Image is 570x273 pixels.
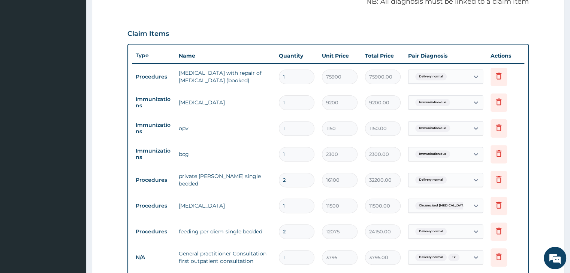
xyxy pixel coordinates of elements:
td: feeding per diem single bedded [175,224,275,239]
span: Immunization due [415,150,450,158]
th: Unit Price [318,48,361,63]
th: Actions [487,48,524,63]
th: Total Price [361,48,404,63]
span: Delivery normal [415,73,447,80]
td: Immunizations [132,92,175,113]
td: Procedures [132,225,175,239]
td: [MEDICAL_DATA] with repair of [MEDICAL_DATA] (booked) [175,65,275,88]
span: Delivery normal [415,228,447,235]
span: Immunization due [415,125,450,132]
img: d_794563401_company_1708531726252_794563401 [14,37,30,56]
td: Procedures [132,199,175,213]
td: Immunizations [132,118,175,138]
td: Procedures [132,173,175,187]
td: [MEDICAL_DATA] [175,95,275,110]
td: Immunizations [132,144,175,164]
th: Name [175,48,275,63]
span: We're online! [43,86,103,162]
th: Quantity [275,48,318,63]
td: General practitioner Consultation first outpatient consultation [175,246,275,269]
td: bcg [175,147,275,162]
td: N/A [132,251,175,264]
td: opv [175,121,275,136]
span: Circumcised [MEDICAL_DATA] [415,202,470,209]
span: Delivery normal [415,176,447,184]
td: private [PERSON_NAME] single bedded [175,169,275,191]
th: Type [132,49,175,62]
td: Procedures [132,70,175,84]
th: Pair Diagnosis [404,48,487,63]
textarea: Type your message and hit 'Enter' [4,188,143,215]
span: + 2 [448,254,459,261]
span: Immunization due [415,99,450,106]
div: Chat with us now [39,42,126,52]
h3: Claim Items [127,30,169,38]
span: Delivery normal [415,254,447,261]
div: Minimize live chat window [123,4,141,22]
td: [MEDICAL_DATA] [175,198,275,213]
